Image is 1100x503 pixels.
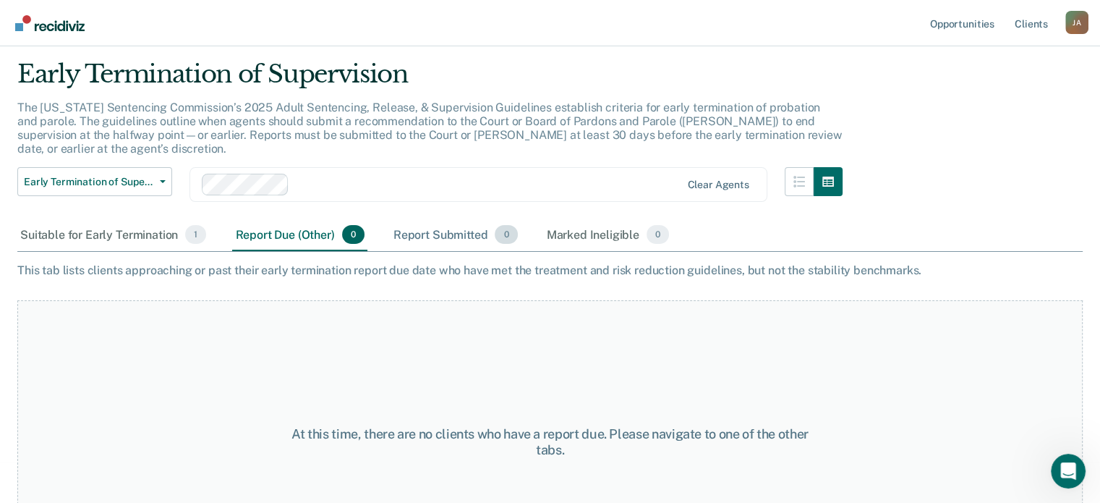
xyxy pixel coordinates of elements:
[29,103,260,127] p: Hi [PERSON_NAME]
[192,406,242,416] span: Messages
[17,263,1083,277] div: This tab lists clients approaching or past their early termination report due date who have met t...
[142,23,171,52] img: Profile image for Rajan
[17,101,842,156] p: The [US_STATE] Sentencing Commission’s 2025 Adult Sentencing, Release, & Supervision Guidelines e...
[17,167,172,196] button: Early Termination of Supervision
[495,225,517,244] span: 0
[1051,454,1086,489] iframe: Intercom live chat
[29,127,260,152] p: How can we help?
[185,225,206,244] span: 1
[17,219,209,251] div: Suitable for Early Termination1
[14,170,275,210] div: Send us a message
[544,219,673,251] div: Marked Ineligible0
[391,219,521,251] div: Report Submitted0
[56,406,88,416] span: Home
[197,23,226,52] div: Profile image for Krysty
[29,28,108,51] img: logo
[232,219,367,251] div: Report Due (Other)0
[15,15,85,31] img: Recidiviz
[169,23,198,52] img: Profile image for Kelly
[249,23,275,49] div: Close
[17,59,843,101] div: Early Termination of Supervision
[284,426,817,457] div: At this time, there are no clients who have a report due. Please navigate to one of the other tabs.
[1065,11,1088,34] button: Profile dropdown button
[647,225,669,244] span: 0
[24,176,154,188] span: Early Termination of Supervision
[30,182,242,198] div: Send us a message
[1065,11,1088,34] div: J A
[145,370,289,428] button: Messages
[687,179,749,191] div: Clear agents
[342,225,364,244] span: 0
